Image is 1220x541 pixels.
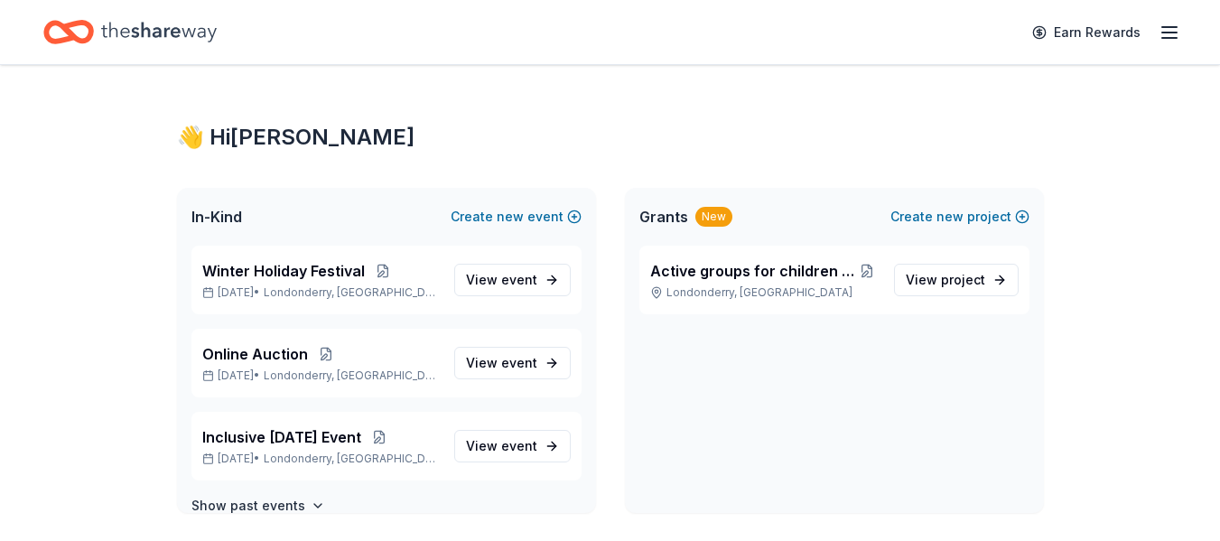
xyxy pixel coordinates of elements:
[454,264,571,296] a: View event
[501,272,537,287] span: event
[890,206,1029,228] button: Createnewproject
[650,285,880,300] p: Londonderry, [GEOGRAPHIC_DATA]
[202,285,440,300] p: [DATE] •
[936,206,964,228] span: new
[191,495,305,517] h4: Show past events
[264,452,440,466] span: Londonderry, [GEOGRAPHIC_DATA]
[451,206,582,228] button: Createnewevent
[454,347,571,379] a: View event
[264,285,440,300] span: Londonderry, [GEOGRAPHIC_DATA]
[466,435,537,457] span: View
[264,368,440,383] span: Londonderry, [GEOGRAPHIC_DATA]
[466,352,537,374] span: View
[43,11,217,53] a: Home
[501,438,537,453] span: event
[941,272,985,287] span: project
[497,206,524,228] span: new
[177,123,1044,152] div: 👋 Hi [PERSON_NAME]
[191,495,325,517] button: Show past events
[454,430,571,462] a: View event
[202,426,361,448] span: Inclusive [DATE] Event
[202,368,440,383] p: [DATE] •
[202,452,440,466] p: [DATE] •
[202,260,365,282] span: Winter Holiday Festival
[1021,16,1151,49] a: Earn Rewards
[906,269,985,291] span: View
[202,343,308,365] span: Online Auction
[894,264,1019,296] a: View project
[639,206,688,228] span: Grants
[650,260,855,282] span: Active groups for children with disabilities
[695,207,732,227] div: New
[466,269,537,291] span: View
[501,355,537,370] span: event
[191,206,242,228] span: In-Kind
